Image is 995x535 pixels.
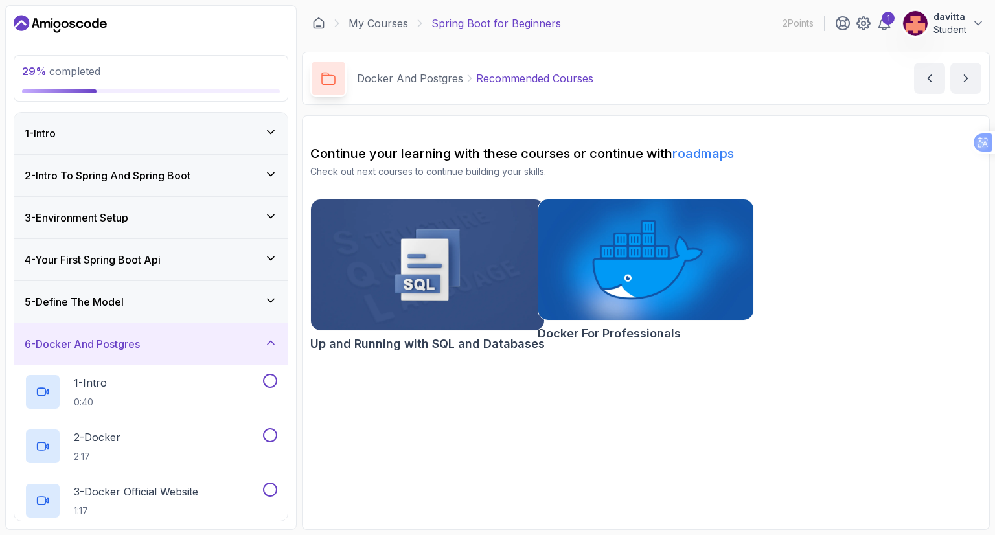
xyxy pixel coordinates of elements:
a: Docker For Professionals cardDocker For Professionals [538,199,755,343]
button: 1-Intro [14,113,288,154]
button: 2-Docker2:17 [25,428,277,464]
button: 5-Define The Model [14,281,288,323]
h3: 5 - Define The Model [25,294,124,310]
a: Dashboard [312,17,325,30]
img: Up and Running with SQL and Databases card [311,199,544,330]
span: 29 % [22,65,47,78]
h3: 3 - Environment Setup [25,210,128,225]
p: 2:17 [74,450,120,463]
div: 1 [882,12,895,25]
p: Student [933,23,966,36]
p: 0:40 [74,396,107,409]
button: 6-Docker And Postgres [14,323,288,365]
button: previous content [914,63,945,94]
p: 1:17 [74,505,198,518]
span: completed [22,65,100,78]
button: 2-Intro To Spring And Spring Boot [14,155,288,196]
h3: 2 - Intro To Spring And Spring Boot [25,168,190,183]
h2: Up and Running with SQL and Databases [310,335,545,353]
h3: 4 - Your First Spring Boot Api [25,252,161,267]
button: user profile imagedavittaStudent [902,10,985,36]
a: roadmaps [672,146,734,161]
h2: Continue your learning with these courses or continue with [310,144,981,163]
a: My Courses [349,16,408,31]
h3: 1 - Intro [25,126,56,141]
h2: Docker For Professionals [538,324,681,343]
p: Recommended Courses [476,71,593,86]
a: Dashboard [14,14,107,34]
p: 3 - Docker Official Website [74,484,198,499]
p: 2 - Docker [74,429,120,445]
p: 2 Points [783,17,814,30]
button: 4-Your First Spring Boot Api [14,239,288,280]
a: 1 [876,16,892,31]
img: Docker For Professionals card [538,199,754,320]
button: 3-Docker Official Website1:17 [25,483,277,519]
img: user profile image [903,11,928,36]
h3: 6 - Docker And Postgres [25,336,140,352]
p: Docker And Postgres [357,71,463,86]
p: 1 - Intro [74,375,107,391]
button: 3-Environment Setup [14,197,288,238]
p: Spring Boot for Beginners [431,16,561,31]
button: next content [950,63,981,94]
button: 1-Intro0:40 [25,374,277,410]
a: Up and Running with SQL and Databases cardUp and Running with SQL and Databases [310,199,545,353]
p: davitta [933,10,966,23]
p: Check out next courses to continue building your skills. [310,165,981,178]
